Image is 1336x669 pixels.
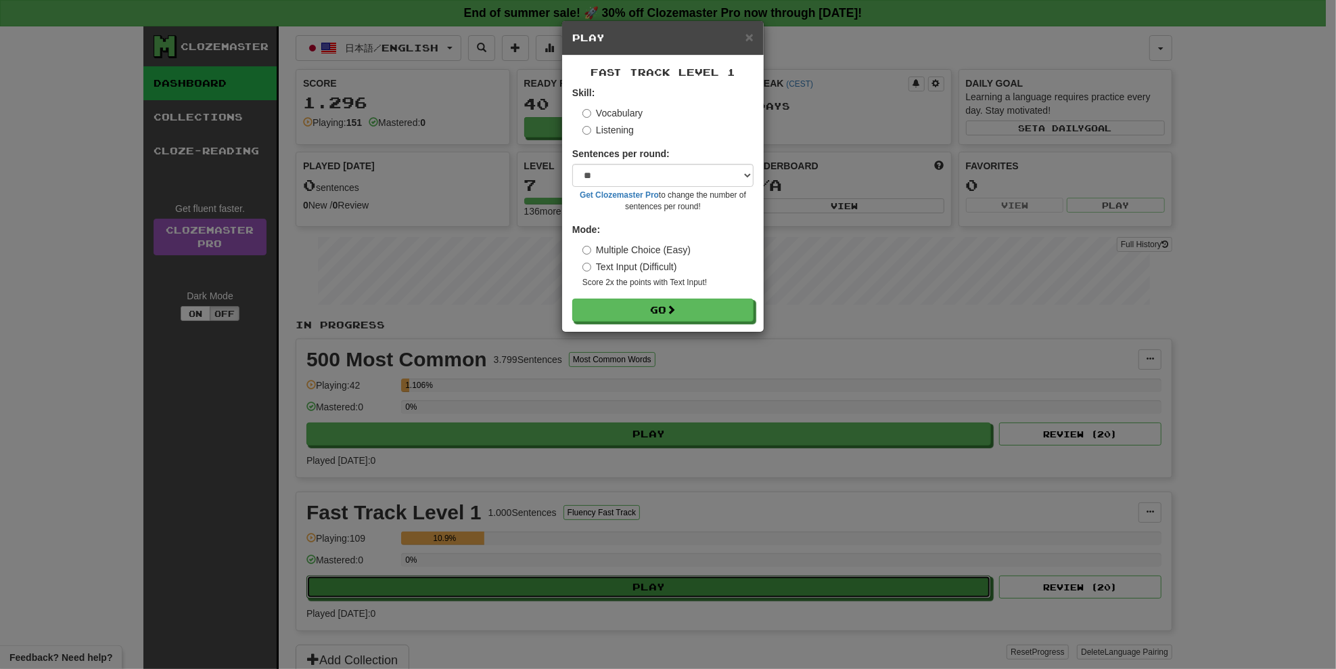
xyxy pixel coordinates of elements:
[580,190,659,200] a: Get Clozemaster Pro
[582,126,591,135] input: Listening
[582,260,677,274] label: Text Input (Difficult)
[572,224,600,235] strong: Mode:
[572,87,595,98] strong: Skill:
[745,30,754,44] button: Close
[582,277,754,288] small: Score 2x the points with Text Input !
[582,246,591,255] input: Multiple Choice (Easy)
[591,66,735,78] span: Fast Track Level 1
[582,106,643,120] label: Vocabulary
[572,147,670,160] label: Sentences per round:
[582,123,634,137] label: Listening
[582,243,691,257] label: Multiple Choice (Easy)
[572,190,754,213] small: to change the number of sentences per round!
[582,109,591,118] input: Vocabulary
[572,31,754,45] h5: Play
[745,29,754,45] span: ×
[582,263,591,272] input: Text Input (Difficult)
[572,299,754,322] button: Go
